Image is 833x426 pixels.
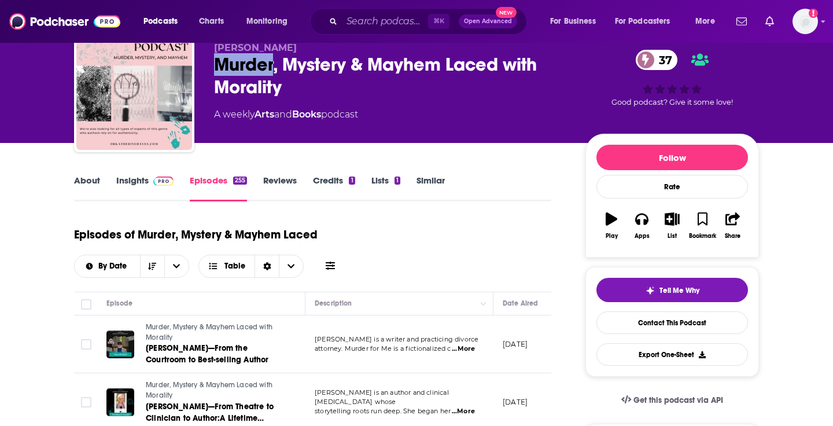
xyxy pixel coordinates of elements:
div: Date Aired [503,296,538,310]
span: attorney. Murder for Me is a fictionalized c [315,344,451,352]
span: Murder, Mystery & Mayhem Laced with Morality [146,323,272,341]
a: Murder, Mystery & Mayhem Laced with Morality [146,322,285,343]
div: Description [315,296,352,310]
div: Sort Direction [255,255,279,277]
a: Murder, Mystery & Mayhem Laced with Morality [146,380,285,401]
h1: Episodes of Murder, Mystery & Mayhem Laced [74,227,318,242]
a: [PERSON_NAME]—From Theatre to Clinician to Author:A Lifetime Storyteller Discusses Her Journey [146,401,285,424]
div: Search podcasts, credits, & more... [321,8,538,35]
span: [PERSON_NAME] is a writer and practicing divorce [315,335,478,343]
div: 1 [395,177,400,185]
span: Charts [199,13,224,30]
div: 1 [349,177,355,185]
a: Get this podcast via API [612,386,732,414]
span: Get this podcast via API [633,395,723,405]
div: Share [725,233,740,240]
a: [PERSON_NAME]—From the Courtroom to Best-selling Author [146,343,285,366]
span: and [274,109,292,120]
span: storytelling roots run deep. She began her [315,407,451,415]
span: More [695,13,715,30]
span: New [496,7,517,18]
span: Open Advanced [464,19,512,24]
a: Books [292,109,321,120]
span: Toggle select row [81,339,91,350]
span: Toggle select row [81,397,91,407]
button: open menu [542,12,610,31]
span: ...More [452,407,475,416]
svg: Add a profile image [809,9,818,18]
button: open menu [238,12,303,31]
button: tell me why sparkleTell Me Why [596,278,748,302]
div: 37Good podcast? Give it some love! [585,42,759,114]
div: Rate [596,175,748,199]
button: Share [718,205,748,247]
a: Similar [417,175,445,201]
a: Show notifications dropdown [732,12,751,31]
span: [PERSON_NAME]—From the Courtroom to Best-selling Author [146,343,268,365]
a: InsightsPodchaser Pro [116,175,174,201]
button: open menu [164,255,189,277]
a: Credits1 [313,175,355,201]
button: open menu [607,12,687,31]
div: Apps [635,233,650,240]
img: User Profile [793,9,818,34]
img: Podchaser - Follow, Share and Rate Podcasts [9,10,120,32]
button: open menu [135,12,193,31]
h2: Choose List sort [74,255,189,278]
img: Murder, Mystery & Mayhem Laced with Morality [76,34,192,150]
span: For Podcasters [615,13,670,30]
div: 255 [233,177,247,185]
a: Episodes255 [190,175,247,201]
span: Murder, Mystery & Mayhem Laced with Morality [146,381,272,399]
a: Charts [191,12,231,31]
a: Arts [255,109,274,120]
button: Choose View [198,255,304,278]
span: [PERSON_NAME] is an author and clinical [MEDICAL_DATA] whose [315,388,449,406]
span: ⌘ K [428,14,449,29]
a: Lists1 [371,175,400,201]
div: List [668,233,677,240]
div: Play [606,233,618,240]
button: Show profile menu [793,9,818,34]
a: Contact This Podcast [596,311,748,334]
div: Bookmark [689,233,716,240]
span: Tell Me Why [659,286,699,295]
div: Episode [106,296,132,310]
button: Column Actions [477,297,491,311]
p: [DATE] [503,397,528,407]
button: List [657,205,687,247]
button: Play [596,205,626,247]
span: For Business [550,13,596,30]
img: Podchaser Pro [153,177,174,186]
span: Table [224,262,245,270]
button: Follow [596,145,748,170]
button: open menu [75,262,140,270]
span: Monitoring [246,13,288,30]
span: 37 [647,50,678,70]
button: Open AdvancedNew [459,14,517,28]
span: Podcasts [143,13,178,30]
button: Apps [626,205,657,247]
span: Good podcast? Give it some love! [611,98,733,106]
span: By Date [98,262,131,270]
div: A weekly podcast [214,108,358,122]
img: tell me why sparkle [646,286,655,295]
button: Export One-Sheet [596,343,748,366]
input: Search podcasts, credits, & more... [342,12,428,31]
span: ...More [452,344,475,354]
a: About [74,175,100,201]
button: Bookmark [687,205,717,247]
a: Show notifications dropdown [761,12,779,31]
a: 37 [636,50,678,70]
a: Reviews [263,175,297,201]
button: Sort Direction [140,255,164,277]
p: [DATE] [503,339,528,349]
button: open menu [687,12,729,31]
span: [PERSON_NAME] [214,42,297,53]
span: Logged in as anyalola [793,9,818,34]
